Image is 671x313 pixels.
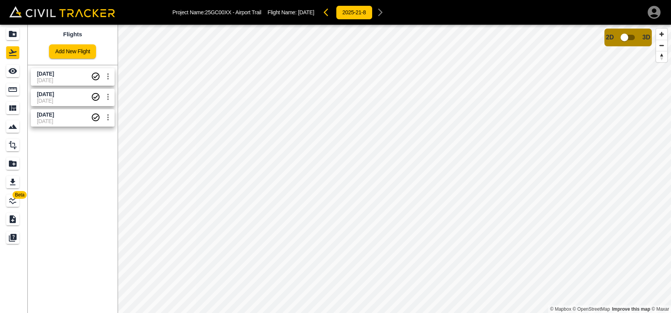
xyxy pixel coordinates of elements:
[118,25,671,313] canvas: Map
[656,51,667,62] button: Reset bearing to north
[550,306,571,312] a: Mapbox
[573,306,610,312] a: OpenStreetMap
[336,5,373,20] button: 2025-21-8
[656,29,667,40] button: Zoom in
[612,306,650,312] a: Map feedback
[298,9,314,15] span: [DATE]
[656,40,667,51] button: Zoom out
[268,9,314,15] p: Flight Name:
[651,306,669,312] a: Maxar
[642,34,650,41] span: 3D
[9,6,115,17] img: Civil Tracker
[172,9,261,15] p: Project Name: 25GC00XX - Airport Trail
[606,34,614,41] span: 2D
